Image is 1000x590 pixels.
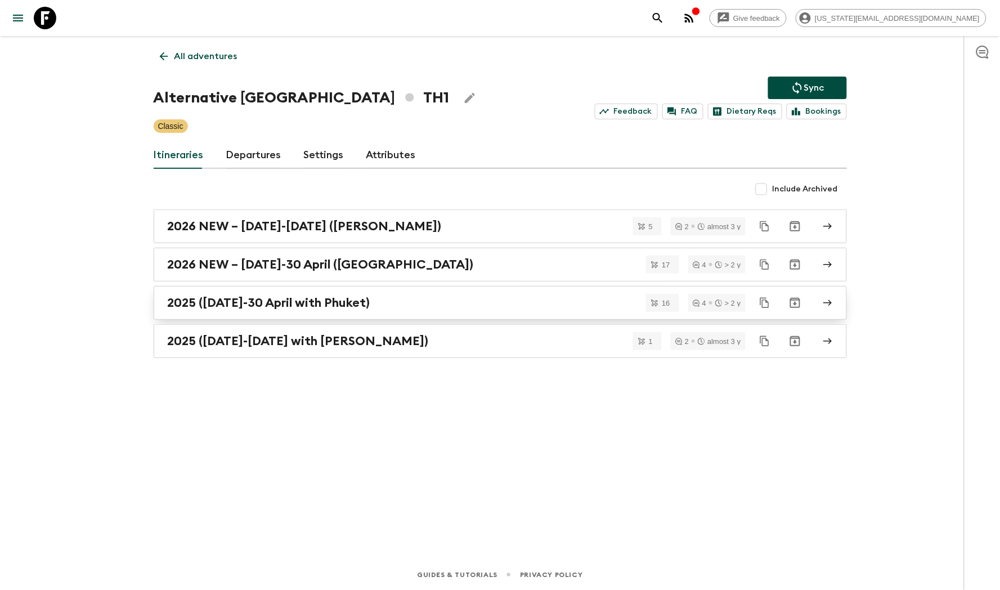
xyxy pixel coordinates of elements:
h2: 2025 ([DATE]-30 April with Phuket) [168,296,370,310]
div: 2 [675,223,689,230]
span: 16 [655,300,676,307]
button: Duplicate [755,254,775,275]
span: [US_STATE][EMAIL_ADDRESS][DOMAIN_NAME] [809,14,986,23]
div: 4 [693,261,706,269]
button: Archive [784,292,806,314]
div: almost 3 y [698,338,741,345]
a: Dietary Reqs [708,104,782,119]
a: 2026 NEW – [DATE]-[DATE] ([PERSON_NAME]) [154,209,847,243]
span: Give feedback [727,14,786,23]
h2: 2026 NEW – [DATE]-30 April ([GEOGRAPHIC_DATA]) [168,257,474,272]
div: > 2 y [715,300,741,307]
span: Include Archived [773,184,838,195]
p: Classic [158,120,183,132]
span: 1 [642,338,660,345]
a: Departures [226,142,281,169]
a: Bookings [787,104,847,119]
button: Archive [784,330,806,352]
a: Itineraries [154,142,204,169]
div: 2 [675,338,689,345]
a: Guides & Tutorials [417,569,497,581]
button: Edit Adventure Title [459,87,481,109]
button: Duplicate [755,331,775,351]
a: Settings [304,142,344,169]
a: FAQ [662,104,703,119]
span: 17 [655,261,676,269]
button: menu [7,7,29,29]
span: 5 [642,223,660,230]
button: Archive [784,253,806,276]
a: 2025 ([DATE]-[DATE] with [PERSON_NAME]) [154,324,847,358]
p: Sync [804,81,824,95]
button: Archive [784,215,806,238]
p: All adventures [174,50,237,63]
a: Give feedback [710,9,787,27]
button: search adventures [647,7,669,29]
a: Feedback [595,104,658,119]
a: 2025 ([DATE]-30 April with Phuket) [154,286,847,320]
a: Privacy Policy [520,569,582,581]
div: almost 3 y [698,223,741,230]
h2: 2025 ([DATE]-[DATE] with [PERSON_NAME]) [168,334,429,348]
a: All adventures [154,45,244,68]
div: 4 [693,300,706,307]
h2: 2026 NEW – [DATE]-[DATE] ([PERSON_NAME]) [168,219,442,234]
h1: Alternative [GEOGRAPHIC_DATA] TH1 [154,87,450,109]
button: Duplicate [755,216,775,236]
div: > 2 y [715,261,741,269]
a: 2026 NEW – [DATE]-30 April ([GEOGRAPHIC_DATA]) [154,248,847,281]
div: [US_STATE][EMAIL_ADDRESS][DOMAIN_NAME] [796,9,986,27]
button: Duplicate [755,293,775,313]
button: Sync adventure departures to the booking engine [768,77,847,99]
a: Attributes [366,142,416,169]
